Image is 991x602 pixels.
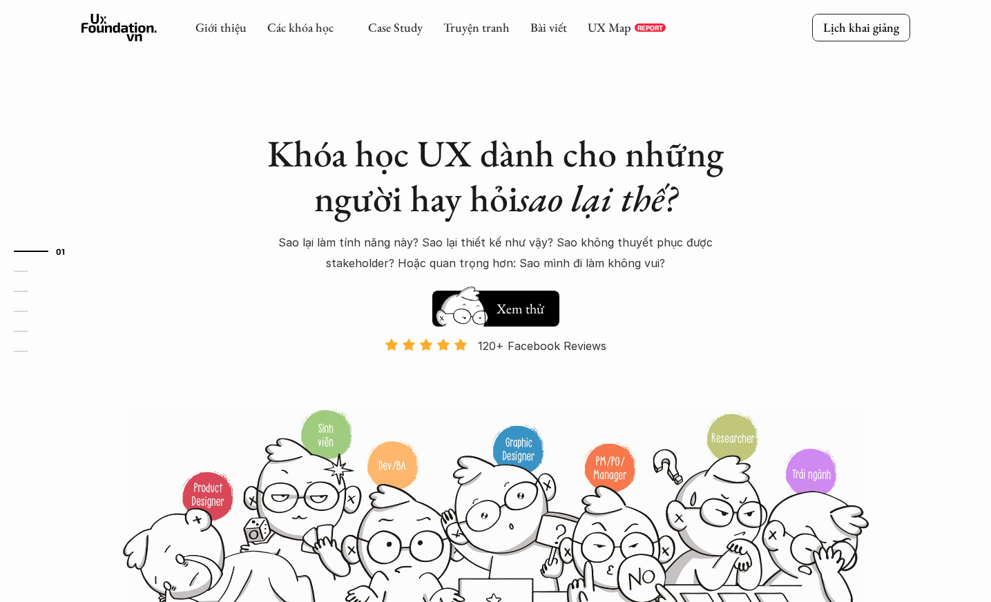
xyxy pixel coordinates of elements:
p: Sao lại làm tính năng này? Sao lại thiết kế như vậy? Sao không thuyết phục được stakeholder? Hoặc... [254,232,738,274]
p: REPORT [637,23,663,32]
a: 01 [14,243,79,260]
h5: Xem thử [494,299,546,318]
p: Lịch khai giảng [823,19,899,35]
a: Bài viết [530,19,567,35]
a: 120+ Facebook Reviews [373,338,619,407]
a: Truyện tranh [443,19,510,35]
a: UX Map [588,19,631,35]
a: Giới thiệu [195,19,247,35]
em: sao lại thế? [518,174,677,222]
strong: 01 [56,246,66,255]
a: Case Study [368,19,423,35]
a: Các khóa học [267,19,334,35]
a: Xem thử [432,284,559,327]
p: 120+ Facebook Reviews [478,336,606,356]
h1: Khóa học UX dành cho những người hay hỏi [254,131,738,221]
a: Lịch khai giảng [812,14,910,41]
